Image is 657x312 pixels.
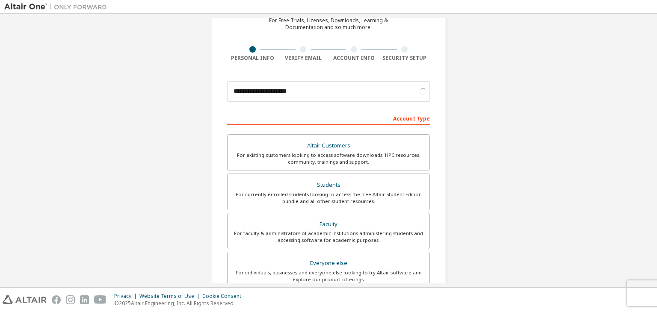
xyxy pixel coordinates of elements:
div: For currently enrolled students looking to access the free Altair Student Edition bundle and all ... [233,191,424,205]
img: altair_logo.svg [3,295,47,304]
img: instagram.svg [66,295,75,304]
p: © 2025 Altair Engineering, Inc. All Rights Reserved. [114,300,246,307]
div: For individuals, businesses and everyone else looking to try Altair software and explore our prod... [233,269,424,283]
img: linkedin.svg [80,295,89,304]
div: Faculty [233,218,424,230]
img: Altair One [4,3,111,11]
div: Website Terms of Use [139,293,202,300]
div: Personal Info [227,55,278,62]
div: Cookie Consent [202,293,246,300]
div: Security Setup [379,55,430,62]
div: For faculty & administrators of academic institutions administering students and accessing softwa... [233,230,424,244]
div: For existing customers looking to access software downloads, HPC resources, community, trainings ... [233,152,424,165]
div: Students [233,179,424,191]
div: Altair Customers [233,140,424,152]
div: Everyone else [233,257,424,269]
div: Verify Email [278,55,329,62]
div: Privacy [114,293,139,300]
div: Account Type [227,111,430,125]
div: Account Info [328,55,379,62]
img: facebook.svg [52,295,61,304]
img: youtube.svg [94,295,107,304]
div: For Free Trials, Licenses, Downloads, Learning & Documentation and so much more. [269,17,388,31]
